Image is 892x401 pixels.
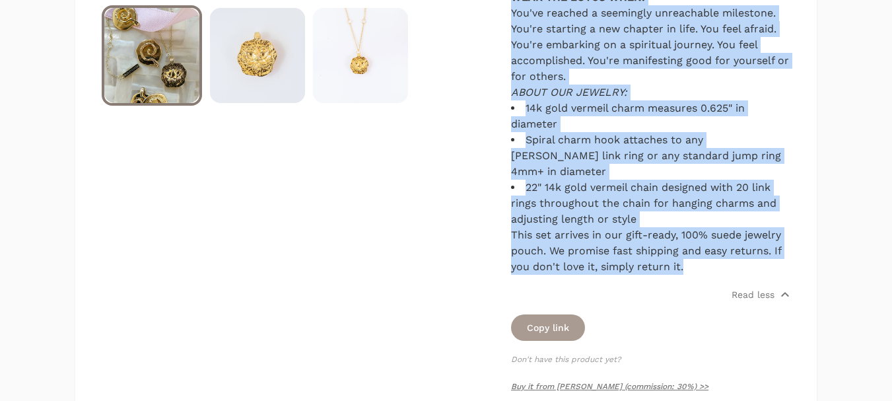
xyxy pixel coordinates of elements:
span: You've reached a seemingly unreachable milestone. You're starting a new chapter in life. You feel... [511,7,789,83]
p: Read less [732,288,774,301]
a: Buy it from [PERSON_NAME] (commission: 30%) >> [511,382,708,391]
li: 22" 14k gold vermeil chain designed with 20 link rings throughout the chain for hanging charms an... [511,180,790,227]
button: Read less [732,288,790,301]
li: 14k gold vermeil charm measures 0.625" in diameter [511,100,790,132]
li: Spiral charm hook attaches to any [PERSON_NAME] link ring or any standard jump ring 4mm+ in diameter [511,132,790,180]
p: This set arrives in our gift-ready, 100% suede jewelry pouch. We promise fast shipping and easy r... [511,227,790,275]
em: ABOUT OUR JEWELRY: [511,86,627,98]
button: Copy link [511,314,585,341]
p: Don't have this product yet? [511,354,790,365]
